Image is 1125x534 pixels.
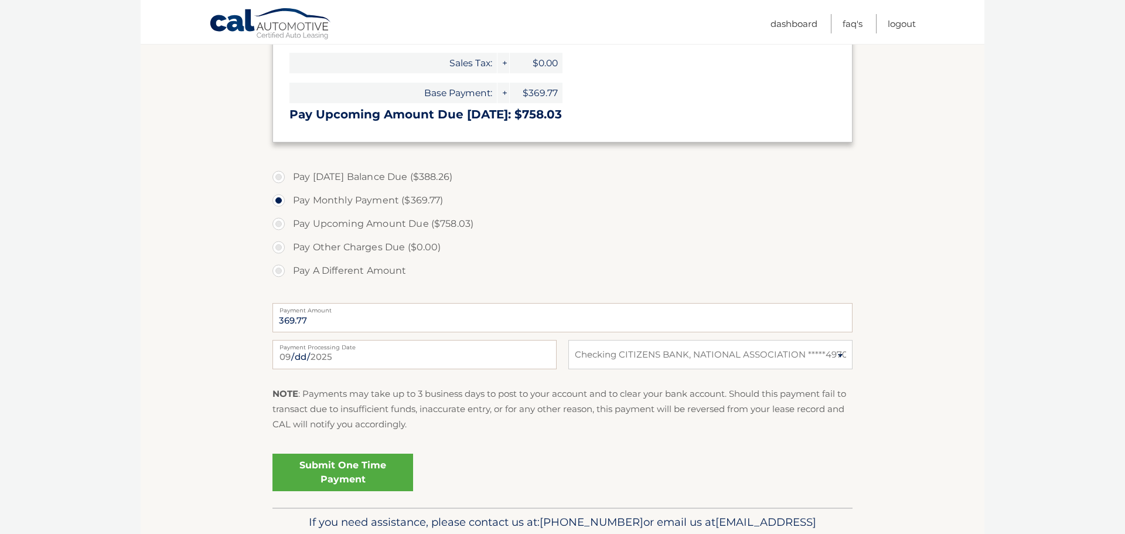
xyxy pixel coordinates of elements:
[497,53,509,73] span: +
[272,388,298,399] strong: NOTE
[209,8,332,42] a: Cal Automotive
[272,303,853,312] label: Payment Amount
[272,212,853,236] label: Pay Upcoming Amount Due ($758.03)
[272,454,413,491] a: Submit One Time Payment
[888,14,916,33] a: Logout
[771,14,817,33] a: Dashboard
[843,14,862,33] a: FAQ's
[272,189,853,212] label: Pay Monthly Payment ($369.77)
[497,83,509,103] span: +
[272,165,853,189] label: Pay [DATE] Balance Due ($388.26)
[289,107,836,122] h3: Pay Upcoming Amount Due [DATE]: $758.03
[272,236,853,259] label: Pay Other Charges Due ($0.00)
[510,83,562,103] span: $369.77
[272,259,853,283] label: Pay A Different Amount
[272,386,853,433] p: : Payments may take up to 3 business days to post to your account and to clear your bank account....
[540,515,643,529] span: [PHONE_NUMBER]
[289,83,497,103] span: Base Payment:
[272,303,853,332] input: Payment Amount
[289,53,497,73] span: Sales Tax:
[510,53,562,73] span: $0.00
[272,340,557,369] input: Payment Date
[272,340,557,349] label: Payment Processing Date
